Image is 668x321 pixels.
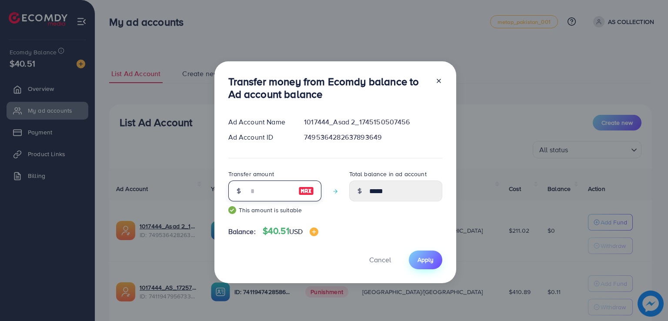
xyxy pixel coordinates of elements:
img: image [310,227,318,236]
h3: Transfer money from Ecomdy balance to Ad account balance [228,75,428,100]
span: Cancel [369,255,391,264]
h4: $40.51 [263,226,318,237]
label: Transfer amount [228,170,274,178]
img: guide [228,206,236,214]
label: Total balance in ad account [349,170,427,178]
small: This amount is suitable [228,206,321,214]
div: Ad Account Name [221,117,297,127]
div: 1017444_Asad 2_1745150507456 [297,117,449,127]
img: image [298,186,314,196]
span: Balance: [228,227,256,237]
span: USD [289,227,303,236]
div: Ad Account ID [221,132,297,142]
button: Apply [409,251,442,269]
div: 7495364282637893649 [297,132,449,142]
span: Apply [417,255,434,264]
button: Cancel [358,251,402,269]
